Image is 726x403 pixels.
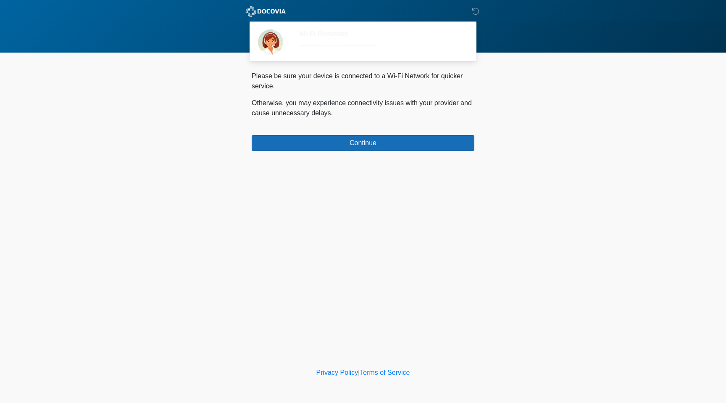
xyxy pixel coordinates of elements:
a: | [358,369,360,376]
h2: Wi-Fi Reminder [299,29,462,37]
p: Please be sure your device is connected to a Wi-Fi Network for quicker service. [252,71,474,91]
p: Otherwise, you may experience connectivity issues with your provider and cause unnecessary delays [252,98,474,118]
img: Agent Avatar [258,29,283,55]
a: Privacy Policy [316,369,358,376]
span: . [331,109,333,117]
div: ~~~~~~~~~~~~~~~~~~~~ [299,41,462,51]
a: Terms of Service [360,369,410,376]
img: ABC Med Spa- GFEase Logo [243,6,288,17]
button: Continue [252,135,474,151]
